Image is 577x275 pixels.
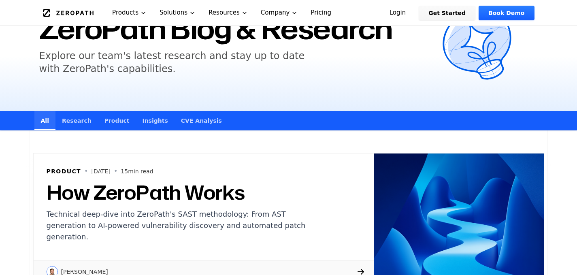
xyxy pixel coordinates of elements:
[47,183,319,202] h2: How ZeroPath Works
[55,111,98,130] a: Research
[380,6,416,20] a: Login
[39,14,432,43] h1: ZeroPath Blog & Research
[98,111,136,130] a: Product
[114,166,117,176] span: •
[419,6,475,20] a: Get Started
[175,111,228,130] a: CVE Analysis
[479,6,534,20] a: Book Demo
[92,167,111,175] p: [DATE]
[34,111,55,130] a: All
[121,167,153,175] p: 15 min read
[136,111,174,130] a: Insights
[47,167,81,175] h6: Product
[39,49,311,75] h5: Explore our team's latest research and stay up to date with ZeroPath's capabilities.
[84,166,88,176] span: •
[47,209,319,243] p: Technical deep-dive into ZeroPath's SAST methodology: From AST generation to AI-powered vulnerabi...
